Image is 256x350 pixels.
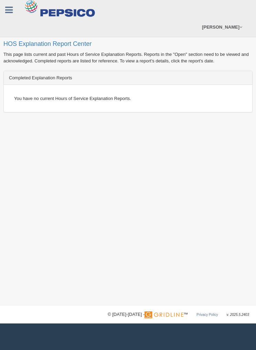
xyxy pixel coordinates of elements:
a: Privacy Policy [196,313,218,317]
span: v. 2025.5.2403 [227,313,249,317]
div: © [DATE]-[DATE] - ™ [108,311,249,318]
a: [PERSON_NAME] [199,17,246,37]
div: Completed Explanation Reports [4,71,252,85]
img: Gridline [145,311,183,318]
div: You have no current Hours of Service Explanation Reports. [9,90,247,107]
